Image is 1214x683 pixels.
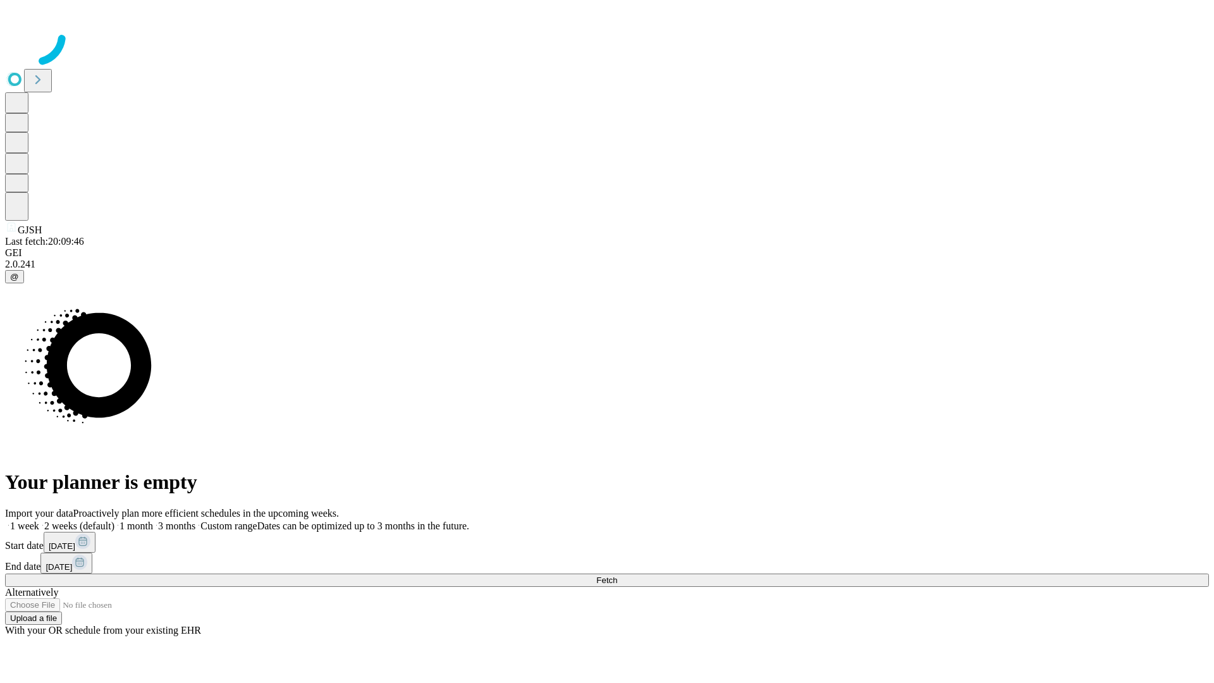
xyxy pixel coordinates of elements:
[5,270,24,283] button: @
[10,520,39,531] span: 1 week
[5,236,84,247] span: Last fetch: 20:09:46
[5,625,201,636] span: With your OR schedule from your existing EHR
[49,541,75,551] span: [DATE]
[5,471,1209,494] h1: Your planner is empty
[596,575,617,585] span: Fetch
[158,520,195,531] span: 3 months
[120,520,153,531] span: 1 month
[5,508,73,519] span: Import your data
[5,259,1209,270] div: 2.0.241
[5,532,1209,553] div: Start date
[44,532,95,553] button: [DATE]
[5,574,1209,587] button: Fetch
[5,587,58,598] span: Alternatively
[46,562,72,572] span: [DATE]
[40,553,92,574] button: [DATE]
[73,508,339,519] span: Proactively plan more efficient schedules in the upcoming weeks.
[10,272,19,281] span: @
[257,520,469,531] span: Dates can be optimized up to 3 months in the future.
[5,247,1209,259] div: GEI
[5,553,1209,574] div: End date
[5,612,62,625] button: Upload a file
[18,225,42,235] span: GJSH
[200,520,257,531] span: Custom range
[44,520,114,531] span: 2 weeks (default)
